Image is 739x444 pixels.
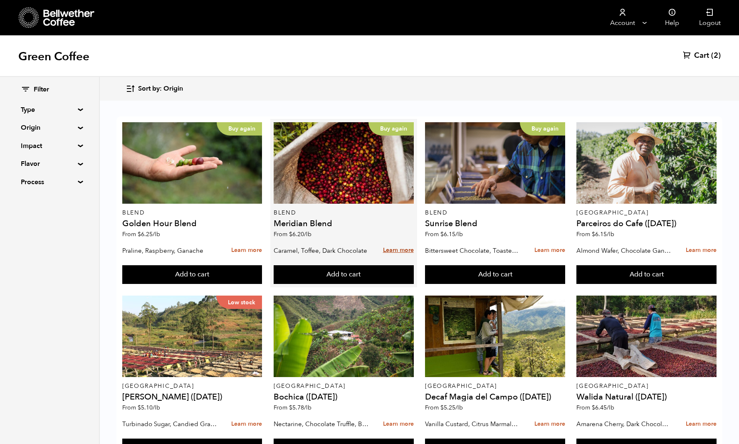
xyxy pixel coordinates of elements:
p: Turbinado Sugar, Candied Grapefruit, Spiced Plum [122,418,217,430]
span: From [274,230,311,238]
p: Vanilla Custard, Citrus Marmalade, Caramel [425,418,520,430]
summary: Process [21,177,78,187]
p: Blend [122,210,262,216]
bdi: 5.25 [440,404,463,412]
h4: Sunrise Blend [425,220,565,228]
span: From [122,230,160,238]
a: Buy again [122,122,262,204]
a: Learn more [231,242,262,259]
summary: Origin [21,123,78,133]
span: From [122,404,160,412]
span: From [425,230,463,238]
a: Learn more [534,242,565,259]
span: /lb [455,230,463,238]
bdi: 5.10 [138,404,160,412]
p: [GEOGRAPHIC_DATA] [576,210,717,216]
a: Learn more [383,242,414,259]
p: Buy again [368,122,414,136]
span: $ [592,230,595,238]
a: Learn more [383,415,414,433]
a: Learn more [534,415,565,433]
h4: Bochica ([DATE]) [274,393,414,401]
p: Low stock [216,296,262,309]
p: Caramel, Toffee, Dark Chocolate [274,244,369,257]
a: Low stock [122,296,262,377]
span: $ [138,404,141,412]
span: Sort by: Origin [138,84,183,94]
h4: [PERSON_NAME] ([DATE]) [122,393,262,401]
span: /lb [607,404,614,412]
button: Add to cart [576,265,717,284]
span: From [425,404,463,412]
p: Amarena Cherry, Dark Chocolate, Hibiscus [576,418,672,430]
span: From [274,404,311,412]
h1: Green Coffee [18,49,89,64]
a: Buy again [425,122,565,204]
h4: Parceiros do Cafe ([DATE]) [576,220,717,228]
span: Filter [34,85,49,94]
summary: Impact [21,141,78,151]
span: $ [440,230,444,238]
button: Add to cart [122,265,262,284]
p: Nectarine, Chocolate Truffle, Brown Sugar [274,418,369,430]
p: Almond Wafer, Chocolate Ganache, Bing Cherry [576,244,672,257]
span: From [576,230,614,238]
p: Buy again [520,122,565,136]
span: /lb [153,404,160,412]
span: $ [289,404,292,412]
h4: Decaf Magia del Campo ([DATE]) [425,393,565,401]
span: /lb [455,404,463,412]
p: [GEOGRAPHIC_DATA] [425,383,565,389]
p: [GEOGRAPHIC_DATA] [576,383,717,389]
span: Cart [694,51,709,61]
p: [GEOGRAPHIC_DATA] [274,383,414,389]
p: Praline, Raspberry, Ganache [122,244,217,257]
p: [GEOGRAPHIC_DATA] [122,383,262,389]
span: /lb [304,404,311,412]
h4: Meridian Blend [274,220,414,228]
a: Learn more [686,242,717,259]
a: Learn more [686,415,717,433]
bdi: 6.45 [592,404,614,412]
span: From [576,404,614,412]
span: /lb [304,230,311,238]
h4: Golden Hour Blend [122,220,262,228]
p: Buy again [217,122,262,136]
bdi: 6.15 [592,230,614,238]
a: Learn more [231,415,262,433]
bdi: 6.25 [138,230,160,238]
span: $ [440,404,444,412]
h4: Walida Natural ([DATE]) [576,393,717,401]
bdi: 6.20 [289,230,311,238]
p: Blend [425,210,565,216]
bdi: 6.15 [440,230,463,238]
summary: Flavor [21,159,78,169]
span: (2) [711,51,721,61]
span: /lb [153,230,160,238]
button: Add to cart [425,265,565,284]
a: Buy again [274,122,414,204]
bdi: 5.78 [289,404,311,412]
span: /lb [607,230,614,238]
span: $ [289,230,292,238]
button: Sort by: Origin [126,79,183,99]
span: $ [138,230,141,238]
button: Add to cart [274,265,414,284]
p: Bittersweet Chocolate, Toasted Marshmallow, Candied Orange, Praline [425,244,520,257]
summary: Type [21,105,78,115]
p: Blend [274,210,414,216]
span: $ [592,404,595,412]
a: Cart (2) [683,51,721,61]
